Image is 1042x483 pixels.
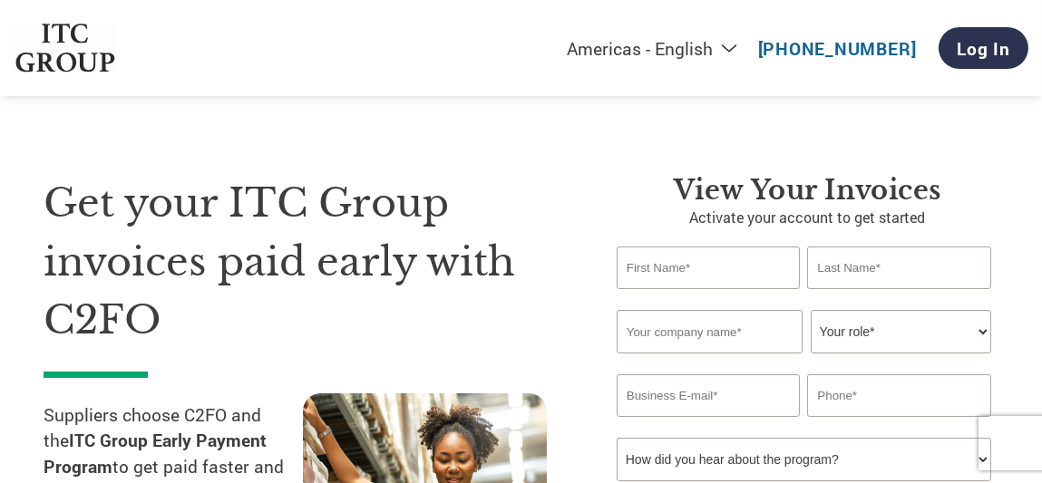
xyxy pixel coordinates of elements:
div: Inavlid Email Address [617,419,800,430]
a: Log In [939,27,1028,69]
input: Your company name* [617,310,803,353]
div: Invalid last name or last name is too long [807,291,990,303]
h1: Get your ITC Group invoices paid early with C2FO [44,174,562,350]
div: Invalid company name or company name is too long [617,355,991,367]
div: Invalid first name or first name is too long [617,291,800,303]
input: Invalid Email format [617,374,800,417]
input: Last Name* [807,246,990,289]
h3: View Your Invoices [617,174,998,207]
p: Activate your account to get started [617,207,998,228]
input: Phone* [807,374,990,417]
select: Title/Role [811,310,991,353]
div: Inavlid Phone Number [807,419,990,430]
a: [PHONE_NUMBER] [758,37,917,60]
strong: ITC Group Early Payment Program [44,429,267,478]
img: ITC Group [14,24,117,73]
input: First Name* [617,246,800,289]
